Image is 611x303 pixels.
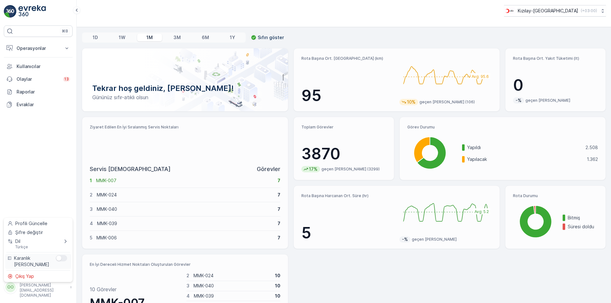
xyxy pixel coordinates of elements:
p: 4 [186,293,190,299]
p: Operasyonlar [17,45,60,52]
span: Türkçe [15,244,28,250]
p: Kızılay-[GEOGRAPHIC_DATA] [518,8,578,14]
p: Ziyaret Edilen En İyi Sıralanmış Servis Noktaları [90,125,280,130]
p: 5 [301,224,394,243]
span: Çıkış Yap [15,273,34,279]
p: Kullanıcılar [17,63,70,70]
p: 7 [277,206,280,212]
p: Yapıldı [467,144,581,151]
p: 1W [119,34,125,41]
p: Rota Başına Ort. Yakıt Tüketimi (lt) [513,56,598,61]
a: Raporlar [4,86,73,98]
p: 2.508 [586,144,598,151]
p: En İyi Dereceli Hizmet Noktaları Oluşturulan Görevler [90,262,280,267]
p: Görevler [257,165,280,174]
p: Rota Başına Harcanan Ort. Süre (hr) [301,193,394,198]
p: MMK-007 [96,177,273,184]
img: logo [4,5,17,18]
p: Süresi doldu [568,224,598,230]
p: 7 [277,220,280,227]
p: 1 [90,177,92,184]
p: 10 [275,283,280,289]
p: MMK-039 [194,293,271,299]
p: Servis [DEMOGRAPHIC_DATA] [90,165,171,174]
p: ( +03:00 ) [581,8,597,13]
p: 7 [277,192,280,198]
p: Tekrar hoş geldiniz, [PERSON_NAME]! [92,83,278,93]
p: 0 [513,76,598,95]
p: 3870 [301,144,386,163]
p: Olaylar [17,76,59,82]
p: Evraklar [17,101,70,108]
p: 7 [277,177,280,184]
p: Toplam Görevler [301,125,386,130]
p: ⌘B [62,29,68,34]
p: Sıfırı göster [258,34,284,41]
p: 3 [186,283,189,289]
p: Rota Başına Ort. [GEOGRAPHIC_DATA] (km) [301,56,394,61]
p: Görev Durumu [407,125,598,130]
p: MMK-006 [96,235,273,241]
p: 7 [277,235,280,241]
p: -% [515,97,522,104]
p: geçen [PERSON_NAME] (106) [419,100,475,105]
p: 5 [90,235,92,241]
ul: Menu [4,218,73,282]
p: 17% [308,166,318,172]
img: k%C4%B1z%C4%B1lay.png [504,7,515,14]
p: MMK-024 [193,272,271,279]
img: logo_light-DOdMpM7g.png [18,5,46,18]
div: OO [5,282,16,292]
p: Raporlar [17,89,70,95]
span: Dil [15,238,28,244]
p: 2 [90,192,93,198]
p: MMK-040 [97,206,273,212]
p: Rota Durumu [513,193,598,198]
p: Bitmiş [568,215,598,221]
p: 13 [64,77,69,82]
p: Gününüz sıfır-atıklı olsun [92,93,278,101]
p: MMK-024 [97,192,273,198]
a: Evraklar [4,98,73,111]
button: Kızılay-[GEOGRAPHIC_DATA](+03:00) [504,5,606,17]
button: OO[PERSON_NAME][PERSON_NAME][EMAIL_ADDRESS][DOMAIN_NAME] [4,276,73,298]
p: 95 [301,86,394,105]
p: Yapılacak [467,156,583,162]
a: Kullanıcılar [4,60,73,73]
p: 10 [275,272,280,279]
p: 10 Görevler [90,286,116,293]
p: 1M [146,34,153,41]
a: Olaylar13 [4,73,73,86]
p: 10% [406,99,416,105]
p: [PERSON_NAME][EMAIL_ADDRESS][DOMAIN_NAME] [20,283,67,298]
p: 1D [93,34,98,41]
p: MMK-040 [193,283,271,289]
p: 6M [202,34,209,41]
p: geçen [PERSON_NAME] [525,98,570,103]
p: -% [401,236,409,243]
p: 1.362 [587,156,598,162]
p: 3 [90,206,93,212]
p: geçen [PERSON_NAME] [412,237,457,242]
p: MMK-039 [97,220,273,227]
p: geçen [PERSON_NAME] (3299) [321,167,380,172]
span: Karanlık [PERSON_NAME] [14,255,53,268]
p: 3M [173,34,181,41]
p: 10 [275,293,280,299]
p: 1Y [230,34,235,41]
button: Operasyonlar [4,42,73,55]
p: 4 [90,220,93,227]
span: Şifre değiştir [15,229,43,236]
span: Profili Güncelle [15,220,47,227]
p: 2 [186,272,189,279]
